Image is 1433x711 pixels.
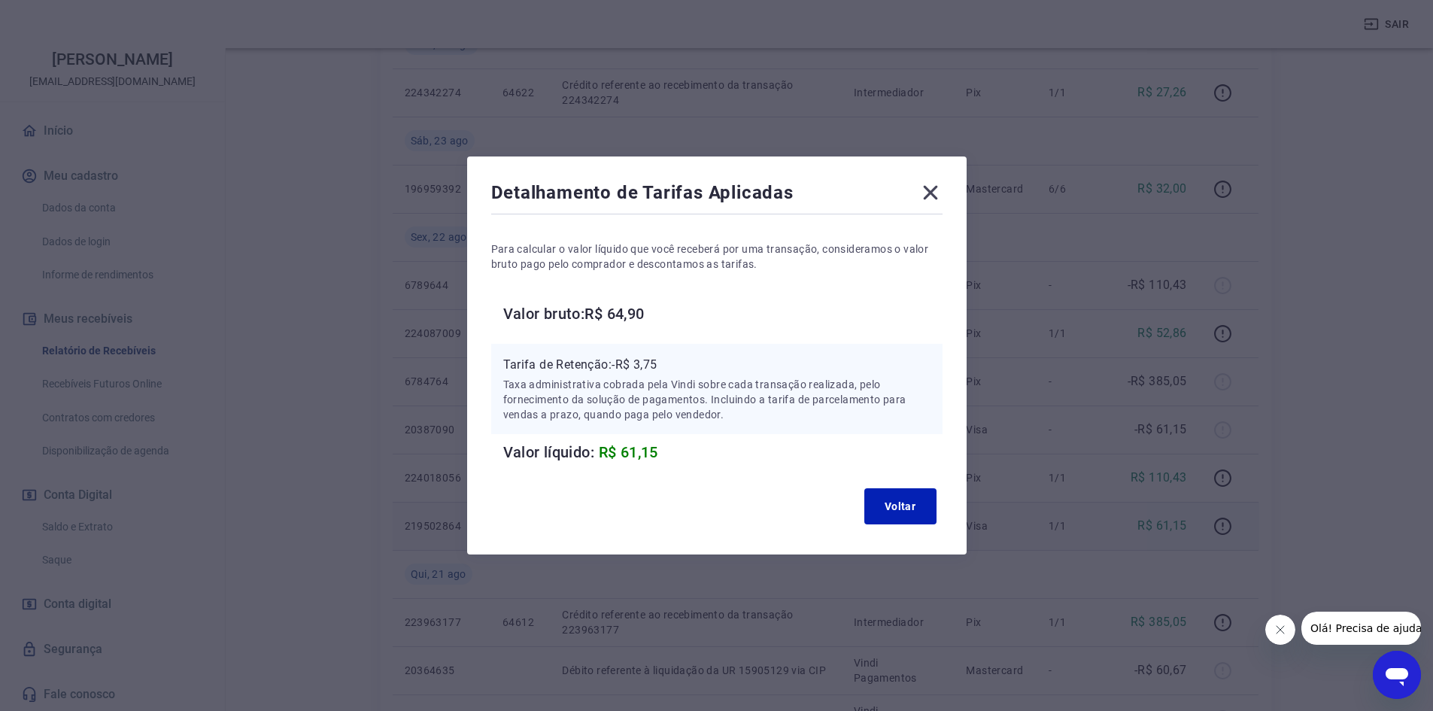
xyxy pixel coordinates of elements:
h6: Valor líquido: [503,440,943,464]
iframe: Fechar mensagem [1265,615,1295,645]
iframe: Botão para abrir a janela de mensagens [1373,651,1421,699]
span: Olá! Precisa de ajuda? [9,11,126,23]
p: Taxa administrativa cobrada pela Vindi sobre cada transação realizada, pelo fornecimento da soluç... [503,377,931,422]
span: R$ 61,15 [599,443,658,461]
iframe: Mensagem da empresa [1301,612,1421,645]
h6: Valor bruto: R$ 64,90 [503,302,943,326]
p: Para calcular o valor líquido que você receberá por uma transação, consideramos o valor bruto pag... [491,242,943,272]
button: Voltar [864,488,937,524]
p: Tarifa de Retenção: -R$ 3,75 [503,356,931,374]
div: Detalhamento de Tarifas Aplicadas [491,181,943,211]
